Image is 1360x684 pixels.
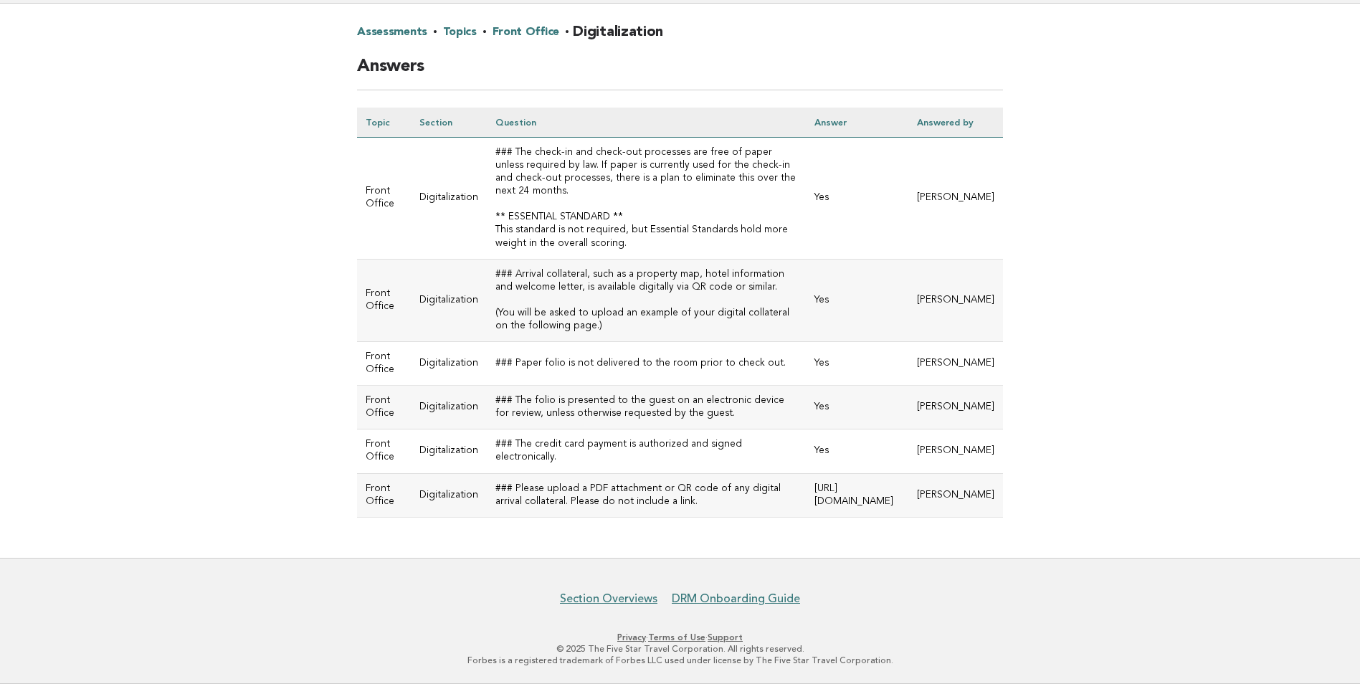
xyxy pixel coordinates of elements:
[411,259,487,341] td: Digitalization
[357,473,410,517] td: Front Office
[908,138,1003,260] td: [PERSON_NAME]
[357,21,427,44] a: Assessments
[806,473,908,517] td: [URL][DOMAIN_NAME]
[806,108,908,138] th: Answer
[357,108,410,138] th: Topic
[411,429,487,473] td: Digitalization
[493,21,559,44] a: Front Office
[487,342,807,386] td: ### Paper folio is not delivered to the room prior to check out.
[357,21,1003,55] h2: · · · Digitalization
[357,342,410,386] td: Front Office
[672,592,800,606] a: DRM Onboarding Guide
[411,386,487,429] td: Digitalization
[487,429,807,473] td: ### The credit card payment is authorized and signed electronically.
[357,138,410,260] td: Front Office
[357,429,410,473] td: Front Office
[242,655,1119,666] p: Forbes is a registered trademark of Forbes LLC used under license by The Five Star Travel Corpora...
[242,632,1119,643] p: · ·
[242,643,1119,655] p: © 2025 The Five Star Travel Corporation. All rights reserved.
[411,108,487,138] th: Section
[357,259,410,341] td: Front Office
[806,342,908,386] td: Yes
[908,342,1003,386] td: [PERSON_NAME]
[806,138,908,260] td: Yes
[411,342,487,386] td: Digitalization
[708,632,743,642] a: Support
[806,429,908,473] td: Yes
[908,473,1003,517] td: [PERSON_NAME]
[908,259,1003,341] td: [PERSON_NAME]
[357,386,410,429] td: Front Office
[806,259,908,341] td: Yes
[908,386,1003,429] td: [PERSON_NAME]
[487,473,807,517] td: ### Please upload a PDF attachment or QR code of any digital arrival collateral. Please do not in...
[487,386,807,429] td: ### The folio is presented to the guest on an electronic device for review, unless otherwise requ...
[487,138,807,260] td: ### The check-in and check-out processes are free of paper unless required by law. If paper is cu...
[487,259,807,341] td: ### Arrival collateral, such as a property map, hotel information and welcome letter, is availabl...
[908,429,1003,473] td: [PERSON_NAME]
[411,138,487,260] td: Digitalization
[357,55,1003,90] h2: Answers
[908,108,1003,138] th: Answered by
[487,108,807,138] th: Question
[806,386,908,429] td: Yes
[648,632,705,642] a: Terms of Use
[443,21,477,44] a: Topics
[411,473,487,517] td: Digitalization
[617,632,646,642] a: Privacy
[560,592,657,606] a: Section Overviews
